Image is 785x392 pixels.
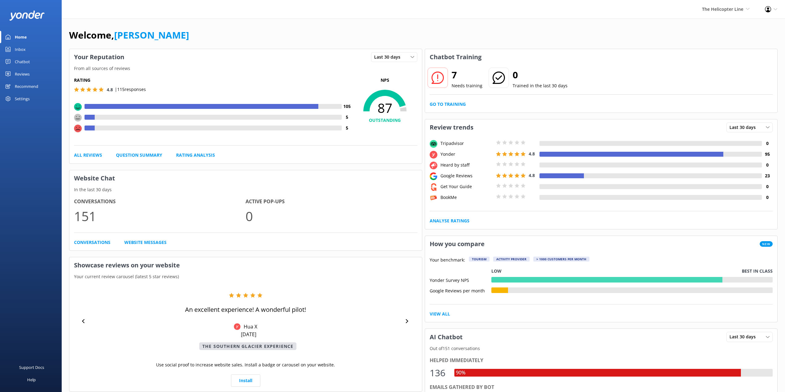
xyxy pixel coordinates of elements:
h3: Review trends [425,119,478,135]
p: The Southern Glacier Experience [199,342,296,350]
h3: How you compare [425,236,489,252]
div: BookMe [439,194,494,201]
a: Analyse Ratings [430,217,469,224]
p: In the last 30 days [69,186,422,193]
span: 4.8 [529,172,535,178]
p: Out of 151 conversations [425,345,778,352]
a: View All [430,311,450,317]
div: Emails gathered by bot [430,383,773,391]
p: Low [491,268,502,274]
div: 90% [454,369,467,377]
p: | 115 responses [115,86,146,93]
h4: 0 [762,140,773,147]
p: Best in class [742,268,773,274]
div: Reviews [15,68,30,80]
img: Yonder [234,323,241,330]
p: 151 [74,206,246,226]
span: 4.8 [107,87,113,93]
div: Settings [15,93,30,105]
p: Hua X [241,323,257,330]
p: Your benchmark: [430,257,465,264]
p: 0 [246,206,417,226]
span: The Helicopter Line [702,6,743,12]
h3: Showcase reviews on your website [69,257,422,273]
div: 136 [430,365,448,380]
h4: 0 [762,183,773,190]
h4: 105 [342,103,353,110]
h2: 0 [513,68,568,82]
h3: Your Reputation [69,49,129,65]
p: Trained in the last 30 days [513,82,568,89]
span: Last 30 days [374,54,404,60]
p: An excellent experience! A wonderful pilot! [185,305,306,314]
a: Install [231,374,260,387]
p: [DATE] [241,331,256,338]
div: Recommend [15,80,38,93]
div: Help [27,373,36,386]
p: NPS [353,77,417,84]
a: Question Summary [116,152,162,159]
div: Google Reviews per month [430,287,491,293]
div: Chatbot [15,56,30,68]
p: Your current review carousel (latest 5 star reviews) [69,273,422,280]
div: Yonder Survey NPS [430,277,491,283]
span: New [760,241,773,247]
img: yonder-white-logo.png [9,10,45,21]
span: 87 [353,100,417,116]
h4: Active Pop-ups [246,198,417,206]
h2: 7 [452,68,482,82]
h4: 0 [762,194,773,201]
h4: 23 [762,172,773,179]
a: Rating Analysis [176,152,215,159]
h3: Website Chat [69,170,422,186]
h3: AI Chatbot [425,329,467,345]
a: Website Messages [124,239,167,246]
h4: OUTSTANDING [353,117,417,124]
a: Go to Training [430,101,466,108]
span: Last 30 days [729,333,759,340]
h1: Welcome, [69,28,189,43]
span: Last 30 days [729,124,759,131]
div: Support Docs [19,361,44,373]
div: Home [15,31,27,43]
a: All Reviews [74,152,102,159]
h5: Rating [74,77,353,84]
h4: Conversations [74,198,246,206]
div: Google Reviews [439,172,494,179]
a: Conversations [74,239,110,246]
div: Heard by staff [439,162,494,168]
span: 4.8 [529,151,535,157]
h4: 0 [762,162,773,168]
h3: Chatbot Training [425,49,486,65]
div: Helped immediately [430,357,773,365]
div: > 1000 customers per month [533,257,589,262]
div: Get Your Guide [439,183,494,190]
p: From all sources of reviews [69,65,422,72]
h4: 5 [342,125,353,131]
div: Tourism [469,257,490,262]
a: [PERSON_NAME] [114,29,189,41]
div: Yonder [439,151,494,158]
div: Activity Provider [493,257,530,262]
div: Tripadvisor [439,140,494,147]
h4: 95 [762,151,773,158]
p: Use social proof to increase website sales. Install a badge or carousel on your website. [156,361,335,368]
p: Needs training [452,82,482,89]
div: Inbox [15,43,26,56]
h4: 5 [342,114,353,121]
